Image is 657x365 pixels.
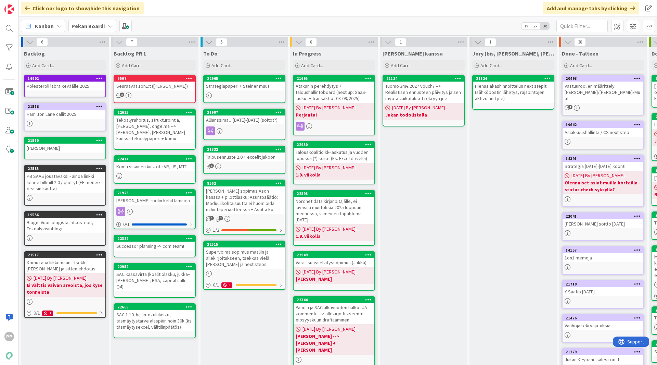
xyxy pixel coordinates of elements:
span: [DATE] By [PERSON_NAME]... [302,226,359,233]
div: 21510 [25,137,105,144]
span: In Progress [293,50,322,57]
div: 21923 [117,191,195,195]
a: 19642Asiakkuushallinta / CS next step [562,121,644,149]
div: 22615 [114,109,195,115]
div: 22041[PERSON_NAME] soitto [DATE] [563,213,643,228]
b: [PERSON_NAME] --> [PERSON_NAME] + [PERSON_NAME] [296,333,372,353]
a: 20493Vastuuroolien määrittely [PERSON_NAME]/[PERSON_NAME]/Muut [562,75,644,115]
div: [PERSON_NAME] sopimus Ason kanssa + pilottilasku; Asuntosäätiö: Moduulikohtaisuutta ei huomioida ... [204,186,285,214]
div: Hamilton Lane callit 2025 [25,110,105,119]
a: 22615Tekoälyrahoitus, strukturointia, [PERSON_NAME], ongelma --> [PERSON_NAME]; [PERSON_NAME] kan... [114,109,196,150]
span: Add Card... [32,62,54,69]
div: 16902 [28,76,105,81]
div: 22952SAC kassavirta (koalitiolasku, jukka+[PERSON_NAME], RSA, capital callit Q4) [114,264,195,291]
div: 21124 [473,75,554,82]
a: 9507Seuraavat 1on1:t ([PERSON_NAME]) [114,75,196,103]
div: 22382Successor planning -> com team! [114,235,195,251]
a: 22950Talouskoalitio kk-laskutus ja vuoden lopussa (?) korot (ks. Excel drivellä)[DATE] By [PERSON... [293,141,375,184]
span: 1 [219,216,223,220]
div: 0/1 [114,220,195,229]
a: 22585PB SAAS joustavaksi - ainoa linkki lienee billmill 2.0 / queryt (FF menee dealsin kautta) [24,165,106,206]
span: Done - Talteen [562,50,598,57]
div: Blogit: Vuosiblogista jatkostepit, Tekoälyvisioblogi [25,218,105,233]
span: 3x [540,23,549,29]
a: 16902Kolesteroli labra keväälle 2025 [24,75,106,97]
span: 8 [305,38,317,46]
b: [PERSON_NAME] [296,276,372,282]
span: 0 / 1 [213,281,219,289]
div: Tuomo 3m€ 2027 vouch? --> Realistisen ennusteen päivitys ja sen myötä vaikutukset rekryyn jne [383,82,464,103]
div: 22949Varallisuusselvityssopimus (Jukka) [294,252,374,267]
a: 21332Talousennuste 2.0 + excelit jakoon [203,146,285,174]
div: Talouskoalitio kk-laskutus ja vuoden lopussa (?) korot (ks. Excel drivellä) [294,148,374,163]
div: 22965Strategiapaperi + Steiner muut [204,75,285,90]
div: Add and manage tabs by clicking [543,2,639,14]
div: 22669 [117,305,195,309]
div: 21997Allianssimalli [DATE]-[DATE] (soitot?) [204,109,285,124]
div: 21134 [383,75,464,82]
div: SAC kassavirta (koalitiolasku, jukka+[PERSON_NAME], RSA, capital callit Q4) [114,270,195,291]
span: Jukan kanssa [383,50,443,57]
div: Talousennuste 2.0 + excelit jakoon [204,153,285,161]
span: 1 [395,38,407,46]
div: 22517 [25,252,105,258]
div: 22615 [117,110,195,115]
input: Quick Filter... [556,20,608,32]
span: 1 [568,105,572,109]
div: 22669 [114,304,195,310]
a: 22515Supervoima sopimus maaliin ja allekirjoitukseen, tsekkaa vielä [PERSON_NAME] ja next steps0/11 [203,241,285,290]
div: 21695 [297,76,374,81]
div: 16902 [25,75,105,82]
a: 19556Blogit: Vuosiblogista jatkostepit, Tekoälyvisioblogi [24,211,106,246]
div: 19556 [28,212,105,217]
div: Tekoälyrahoitus, strukturointia, [PERSON_NAME], ongelma --> [PERSON_NAME]; [PERSON_NAME] kanssa t... [114,115,195,143]
span: Add Card... [301,62,323,69]
a: 22517Komu raha liikkumaan - tsekki [PERSON_NAME] ja sitten ehdotus[DATE] By [PERSON_NAME]...Ei vä... [24,251,106,318]
div: [PERSON_NAME] soitto [DATE] [563,219,643,228]
div: 21134Tuomo 3m€ 2027 vouch? --> Realistisen ennusteen päivitys ja sen myötä vaikutukset rekryyn jne [383,75,464,103]
div: 8562 [207,181,285,186]
div: 22949 [297,253,374,257]
div: Y-Säätiö [DATE] [563,287,643,296]
a: 22952SAC kassavirta (koalitiolasku, jukka+[PERSON_NAME], RSA, capital callit Q4) [114,263,196,298]
span: Jory (bis, kenno, bohr) [472,50,554,57]
div: 20493 [563,75,643,82]
div: 21510[PERSON_NAME] [25,137,105,153]
span: 1 [485,38,496,46]
div: 19642 [563,122,643,128]
b: Jukan todolistalla [385,111,462,118]
a: 21695Atakanin perehdytys + taloushallintoboard (next up: SaaS-laskut + transaktiot 08-09/2025)[DA... [293,75,375,135]
div: 0/11 [204,281,285,289]
a: 21710Y-Säätiö [DATE] [562,280,644,309]
span: Backlog [24,50,45,57]
div: 21134 [386,76,464,81]
div: 21124Pienasiakashinnoittelun next stepit (sähköpostin lähetys, rajapintojen aktivoinnit jne) [473,75,554,103]
div: Varallisuusselvityssopimus (Jukka) [294,258,374,267]
div: Strategiapaperi + Steiner muut [204,82,285,90]
div: 21510 [28,138,105,143]
div: 22515 [204,241,285,247]
a: 21923[PERSON_NAME] roolin kehittäminen0/1 [114,189,196,229]
span: 7 [126,38,138,46]
div: 9507Seuraavat 1on1:t ([PERSON_NAME]) [114,75,195,90]
div: 22950Talouskoalitio kk-laskutus ja vuoden lopussa (?) korot (ks. Excel drivellä) [294,142,374,163]
img: avatar [4,351,14,361]
span: Add Card... [570,62,592,69]
a: 21997Allianssimalli [DATE]-[DATE] (soitot?) [203,109,285,140]
div: 20493Vastuuroolien määrittely [PERSON_NAME]/[PERSON_NAME]/Muut [563,75,643,103]
div: 14157 [563,247,643,253]
div: 8562[PERSON_NAME] sopimus Ason kanssa + pilottilasku; Asuntosäätiö: Moduulikohtaisuutta ei huomio... [204,180,285,214]
div: 21332 [204,146,285,153]
div: 22344Pandia ja SAC alkuvuoden halkot JA kommentit --> allekirjoitukseen + elosyyskuun draftaaminen [294,297,374,324]
div: 21279 [563,349,643,355]
div: 21476 [566,316,643,320]
div: Komu raha liikkumaan - tsekki [PERSON_NAME] ja sitten ehdotus [25,258,105,273]
span: 1x [521,23,531,29]
a: 8562[PERSON_NAME] sopimus Ason kanssa + pilottilasku; Asuntosäätiö: Moduulikohtaisuutta ei huomio... [203,180,285,235]
div: 16902Kolesteroli labra keväälle 2025 [25,75,105,90]
span: [DATE] By [PERSON_NAME]... [571,172,628,179]
div: 22950 [297,142,374,147]
a: 22965Strategiapaperi + Steiner muut [203,75,285,103]
a: 22949Varallisuusselvityssopimus (Jukka)[DATE] By [PERSON_NAME]...[PERSON_NAME] [293,251,375,291]
span: [DATE] By [PERSON_NAME]... [302,164,359,171]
